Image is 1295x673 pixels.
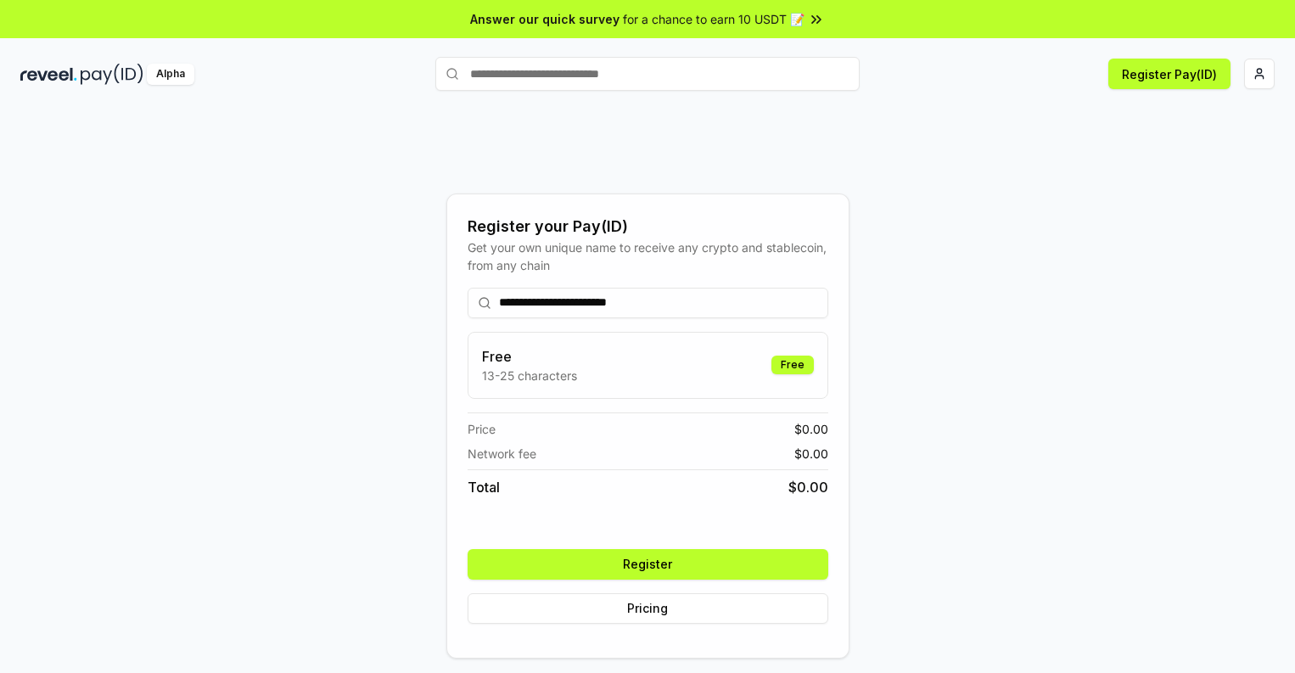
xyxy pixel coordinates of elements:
[788,477,828,497] span: $ 0.00
[794,445,828,463] span: $ 0.00
[468,215,828,238] div: Register your Pay(ID)
[468,238,828,274] div: Get your own unique name to receive any crypto and stablecoin, from any chain
[468,420,496,438] span: Price
[482,367,577,384] p: 13-25 characters
[623,10,804,28] span: for a chance to earn 10 USDT 📝
[771,356,814,374] div: Free
[81,64,143,85] img: pay_id
[482,346,577,367] h3: Free
[20,64,77,85] img: reveel_dark
[147,64,194,85] div: Alpha
[1108,59,1231,89] button: Register Pay(ID)
[468,445,536,463] span: Network fee
[794,420,828,438] span: $ 0.00
[468,549,828,580] button: Register
[468,477,500,497] span: Total
[470,10,619,28] span: Answer our quick survey
[468,593,828,624] button: Pricing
